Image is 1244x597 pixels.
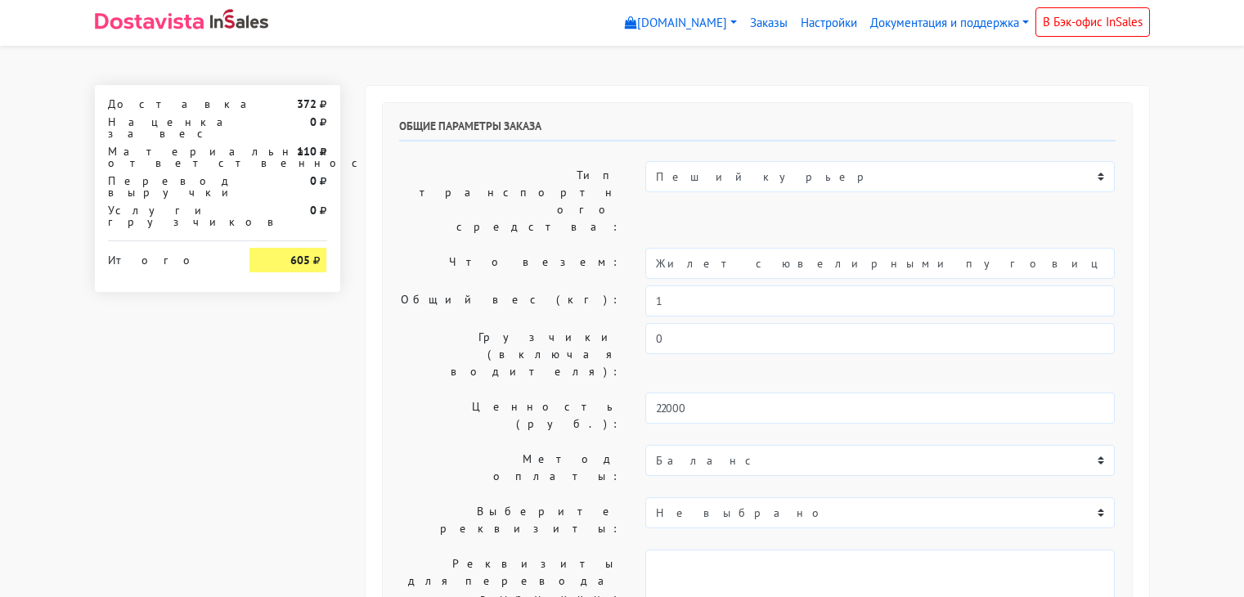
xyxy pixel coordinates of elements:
h6: Общие параметры заказа [399,119,1116,141]
a: Заказы [743,7,794,39]
strong: 110 [297,144,317,159]
label: Тип транспортного средства: [387,161,634,241]
div: Услуги грузчиков [96,204,238,227]
div: Наценка за вес [96,116,238,139]
a: Настройки [794,7,864,39]
a: [DOMAIN_NAME] [618,7,743,39]
strong: 0 [310,203,317,218]
strong: 372 [297,97,317,111]
div: Итого [108,248,226,266]
label: Ценность (руб.): [387,393,634,438]
strong: 0 [310,173,317,188]
img: Dostavista - срочная курьерская служба доставки [95,13,204,29]
div: Доставка [96,98,238,110]
img: InSales [210,9,269,29]
div: Перевод выручки [96,175,238,198]
label: Выберите реквизиты: [387,497,634,543]
label: Общий вес (кг): [387,285,634,316]
label: Метод оплаты: [387,445,634,491]
a: В Бэк-офис InSales [1035,7,1150,37]
div: Материальная ответственность [96,146,238,168]
strong: 605 [290,253,310,267]
label: Что везем: [387,248,634,279]
strong: 0 [310,114,317,129]
label: Грузчики (включая водителя): [387,323,634,386]
a: Документация и поддержка [864,7,1035,39]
